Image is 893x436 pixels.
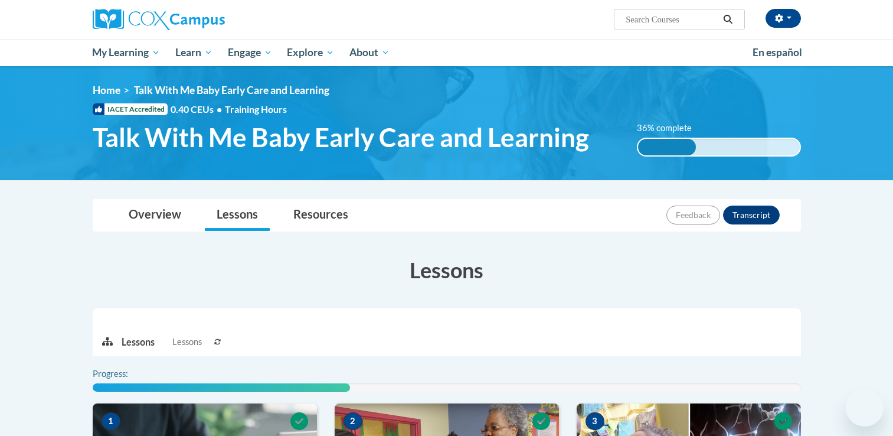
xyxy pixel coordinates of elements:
[349,45,390,60] span: About
[172,336,202,349] span: Lessons
[745,40,810,65] a: En español
[638,139,696,155] div: 36% complete
[93,9,317,30] a: Cox Campus
[93,367,161,380] label: Progress:
[102,412,120,430] span: 1
[75,39,819,66] div: Main menu
[220,39,280,66] a: Engage
[117,200,193,231] a: Overview
[766,9,801,28] button: Account Settings
[624,12,719,27] input: Search Courses
[342,39,397,66] a: About
[666,206,720,224] button: Feedback
[287,45,334,60] span: Explore
[723,206,780,224] button: Transcript
[175,45,212,60] span: Learn
[205,200,270,231] a: Lessons
[134,84,329,96] span: Talk With Me Baby Early Care and Learning
[279,39,342,66] a: Explore
[93,84,120,96] a: Home
[93,122,589,153] span: Talk With Me Baby Early Care and Learning
[93,103,168,115] span: IACET Accredited
[93,255,801,285] h3: Lessons
[719,12,737,27] button: Search
[846,389,884,427] iframe: Button to launch messaging window
[92,45,160,60] span: My Learning
[168,39,220,66] a: Learn
[122,336,155,349] p: Lessons
[217,103,222,115] span: •
[85,39,168,66] a: My Learning
[228,45,272,60] span: Engage
[93,9,225,30] img: Cox Campus
[344,412,362,430] span: 2
[585,412,604,430] span: 3
[753,46,802,58] span: En español
[225,103,287,115] span: Training Hours
[637,122,705,135] label: 36% complete
[171,103,225,116] span: 0.40 CEUs
[282,200,360,231] a: Resources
